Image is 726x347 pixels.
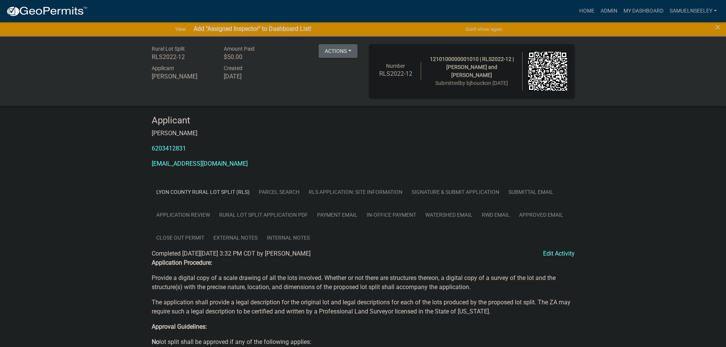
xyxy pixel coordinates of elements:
[152,53,213,61] h6: RLS2022-12
[715,23,720,32] button: Close
[477,203,514,227] a: RWD Email
[313,203,362,227] a: Payment Email
[224,53,285,61] h6: $50.00
[514,203,568,227] a: Approved Email
[224,46,255,52] span: Amount Paid
[620,4,667,18] a: My Dashboard
[209,226,262,249] a: External Notes
[152,145,186,152] a: 6203412831
[152,203,215,227] a: Application Review
[430,56,514,78] span: 1210100000001010 | RLS2022-12 | [PERSON_NAME] and [PERSON_NAME]
[421,203,477,227] a: Watershed Email
[152,129,575,138] p: [PERSON_NAME]
[215,203,313,227] a: Rural Lot Split Application PDF
[152,115,575,126] h4: Applicant
[152,273,575,292] p: Provide a digital copy of a scale drawing of all the lots involved. Whether or not there are stru...
[386,63,405,69] span: Number
[152,46,185,52] span: Rural Lot Split
[667,4,720,18] a: SamuelNSeeley
[304,181,407,204] a: RLS Application: Site Information
[172,23,189,35] a: View
[715,22,720,33] span: ×
[224,73,285,80] h6: [DATE]
[319,44,357,58] button: Actions
[152,226,209,249] a: Close out Permit
[377,70,415,77] h6: RLS2022-12
[152,259,212,266] strong: Application Procedure:
[504,181,558,204] a: Submittal Email
[152,298,575,316] p: The application shall provide a legal description for the original lot and legal descriptions for...
[152,65,174,71] span: Applicant
[362,203,421,227] a: In-Office Payment
[598,4,620,18] a: Admin
[152,73,213,80] h6: [PERSON_NAME]
[435,80,508,86] span: Submitted on [DATE]
[576,4,598,18] a: Home
[152,160,248,167] a: [EMAIL_ADDRESS][DOMAIN_NAME]
[254,181,304,204] a: Parcel search
[152,250,311,257] span: Completed [DATE][DATE] 3:32 PM CDT by [PERSON_NAME]
[262,226,314,249] a: Internal Notes
[152,181,254,204] a: Lyon County Rural Lot Split (RLS)
[463,23,505,35] button: Don't show again
[407,181,504,204] a: Signature & Submit Application
[528,52,567,91] img: QR code
[194,25,311,32] strong: Add "Assigned Inspector" to Dashboard List!
[460,80,485,86] span: by bjhouck
[543,249,575,258] a: Edit Activity
[224,65,242,71] span: Created
[152,323,207,330] strong: Approval Guidelines:
[152,337,575,347] p: lot split shall be approved if any of the following applies:
[152,338,159,345] strong: No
